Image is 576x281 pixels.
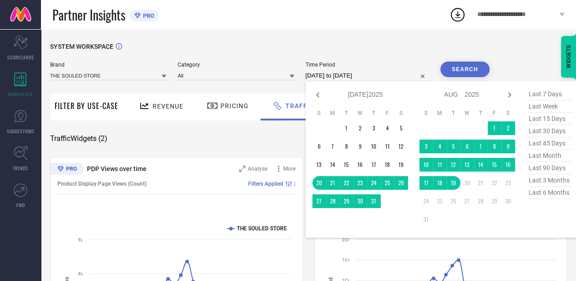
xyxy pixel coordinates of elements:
[367,176,381,190] td: Thu Jul 24 2025
[447,109,460,117] th: Tuesday
[294,181,296,187] span: |
[449,6,466,23] div: Open download list
[526,88,572,100] span: last 7 days
[353,158,367,172] td: Wed Jul 16 2025
[50,43,113,50] span: SYSTEM WORKSPACE
[326,158,340,172] td: Mon Jul 14 2025
[474,109,488,117] th: Thursday
[13,165,28,172] span: TRENDS
[248,181,283,187] span: Filters Applied
[474,194,488,208] td: Thu Aug 28 2025
[501,140,515,153] td: Sat Aug 09 2025
[340,158,353,172] td: Tue Jul 15 2025
[526,125,572,137] span: last 30 days
[367,140,381,153] td: Thu Jul 10 2025
[312,194,326,208] td: Sun Jul 27 2025
[394,176,408,190] td: Sat Jul 26 2025
[55,100,118,111] span: Filter By Use-Case
[7,54,34,61] span: SCORECARDS
[433,140,447,153] td: Mon Aug 04 2025
[460,158,474,172] td: Wed Aug 13 2025
[488,176,501,190] td: Fri Aug 22 2025
[526,187,572,199] span: last 6 months
[526,137,572,150] span: last 45 days
[460,176,474,190] td: Wed Aug 20 2025
[326,140,340,153] td: Mon Jul 07 2025
[460,109,474,117] th: Wednesday
[447,194,460,208] td: Tue Aug 26 2025
[312,176,326,190] td: Sun Jul 20 2025
[501,158,515,172] td: Sat Aug 16 2025
[342,257,350,262] text: 1Cr
[237,225,287,232] text: THE SOULED STORE
[419,109,433,117] th: Sunday
[526,162,572,174] span: last 90 days
[394,158,408,172] td: Sat Jul 19 2025
[239,166,245,172] svg: Zoom
[394,109,408,117] th: Saturday
[433,176,447,190] td: Mon Aug 18 2025
[353,176,367,190] td: Wed Jul 23 2025
[50,163,84,177] div: Premium
[433,109,447,117] th: Monday
[419,213,433,226] td: Sun Aug 31 2025
[367,158,381,172] td: Thu Jul 17 2025
[419,158,433,172] td: Sun Aug 10 2025
[353,121,367,135] td: Wed Jul 02 2025
[526,113,572,125] span: last 15 days
[283,166,296,172] span: More
[419,194,433,208] td: Sun Aug 24 2025
[306,62,429,68] span: Time Period
[50,134,107,143] span: Traffic Widgets ( 2 )
[488,109,501,117] th: Friday
[87,165,147,172] span: PDP Views over time
[474,158,488,172] td: Thu Aug 14 2025
[340,194,353,208] td: Tue Jul 29 2025
[447,158,460,172] td: Tue Aug 12 2025
[394,140,408,153] td: Sat Jul 12 2025
[447,140,460,153] td: Tue Aug 05 2025
[460,194,474,208] td: Wed Aug 27 2025
[7,128,35,135] span: SUGGESTIONS
[501,109,515,117] th: Saturday
[353,109,367,117] th: Wednesday
[526,150,572,162] span: last month
[8,91,33,98] span: WORKSPACE
[367,121,381,135] td: Thu Jul 03 2025
[433,194,447,208] td: Mon Aug 25 2025
[178,62,294,68] span: Category
[353,194,367,208] td: Wed Jul 30 2025
[353,140,367,153] td: Wed Jul 09 2025
[248,166,267,172] span: Analyse
[526,100,572,113] span: last week
[474,176,488,190] td: Thu Aug 21 2025
[433,158,447,172] td: Mon Aug 11 2025
[488,121,501,135] td: Fri Aug 01 2025
[381,109,394,117] th: Friday
[326,176,340,190] td: Mon Jul 21 2025
[50,62,166,68] span: Brand
[312,158,326,172] td: Sun Jul 13 2025
[312,109,326,117] th: Sunday
[381,121,394,135] td: Fri Jul 04 2025
[504,89,515,100] div: Next month
[488,140,501,153] td: Fri Aug 08 2025
[447,176,460,190] td: Tue Aug 19 2025
[326,194,340,208] td: Mon Jul 28 2025
[78,237,83,242] text: 5L
[367,109,381,117] th: Thursday
[501,194,515,208] td: Sat Aug 30 2025
[312,89,323,100] div: Previous month
[460,140,474,153] td: Wed Aug 06 2025
[16,202,25,208] span: FWD
[381,158,394,172] td: Fri Jul 18 2025
[340,176,353,190] td: Tue Jul 22 2025
[306,70,429,81] input: Select time period
[381,140,394,153] td: Fri Jul 11 2025
[488,158,501,172] td: Fri Aug 15 2025
[367,194,381,208] td: Thu Jul 31 2025
[419,140,433,153] td: Sun Aug 03 2025
[501,176,515,190] td: Sat Aug 23 2025
[474,140,488,153] td: Thu Aug 07 2025
[285,102,314,109] span: Traffic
